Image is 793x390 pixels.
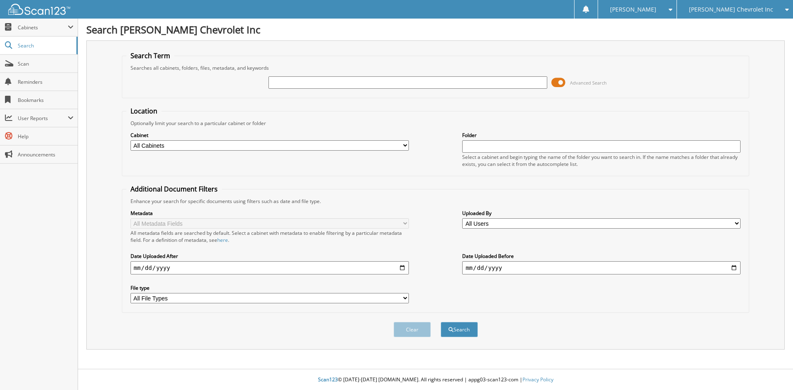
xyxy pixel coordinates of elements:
[610,7,656,12] span: [PERSON_NAME]
[462,253,741,260] label: Date Uploaded Before
[126,51,174,60] legend: Search Term
[689,7,773,12] span: [PERSON_NAME] Chevrolet Inc
[570,80,607,86] span: Advanced Search
[126,184,222,194] legend: Additional Document Filters
[217,236,228,243] a: here
[131,132,409,139] label: Cabinet
[78,370,793,390] div: © [DATE]-[DATE] [DOMAIN_NAME]. All rights reserved | appg03-scan123-com |
[131,284,409,291] label: File type
[18,24,68,31] span: Cabinets
[131,229,409,243] div: All metadata fields are searched by default. Select a cabinet with metadata to enable filtering b...
[522,376,553,383] a: Privacy Policy
[462,154,741,168] div: Select a cabinet and begin typing the name of the folder you want to search in. If the name match...
[126,64,745,71] div: Searches all cabinets, folders, files, metadata, and keywords
[126,198,745,205] div: Enhance your search for specific documents using filters such as date and file type.
[131,261,409,274] input: start
[462,210,741,217] label: Uploaded By
[441,322,478,337] button: Search
[126,106,161,116] legend: Location
[462,132,741,139] label: Folder
[18,115,68,122] span: User Reports
[18,60,74,67] span: Scan
[318,376,338,383] span: Scan123
[131,253,409,260] label: Date Uploaded After
[86,23,785,36] h1: Search [PERSON_NAME] Chevrolet Inc
[18,151,74,158] span: Announcements
[18,42,72,49] span: Search
[126,120,745,127] div: Optionally limit your search to a particular cabinet or folder
[462,261,741,274] input: end
[8,4,70,15] img: scan123-logo-white.svg
[18,133,74,140] span: Help
[131,210,409,217] label: Metadata
[394,322,431,337] button: Clear
[18,97,74,104] span: Bookmarks
[18,78,74,85] span: Reminders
